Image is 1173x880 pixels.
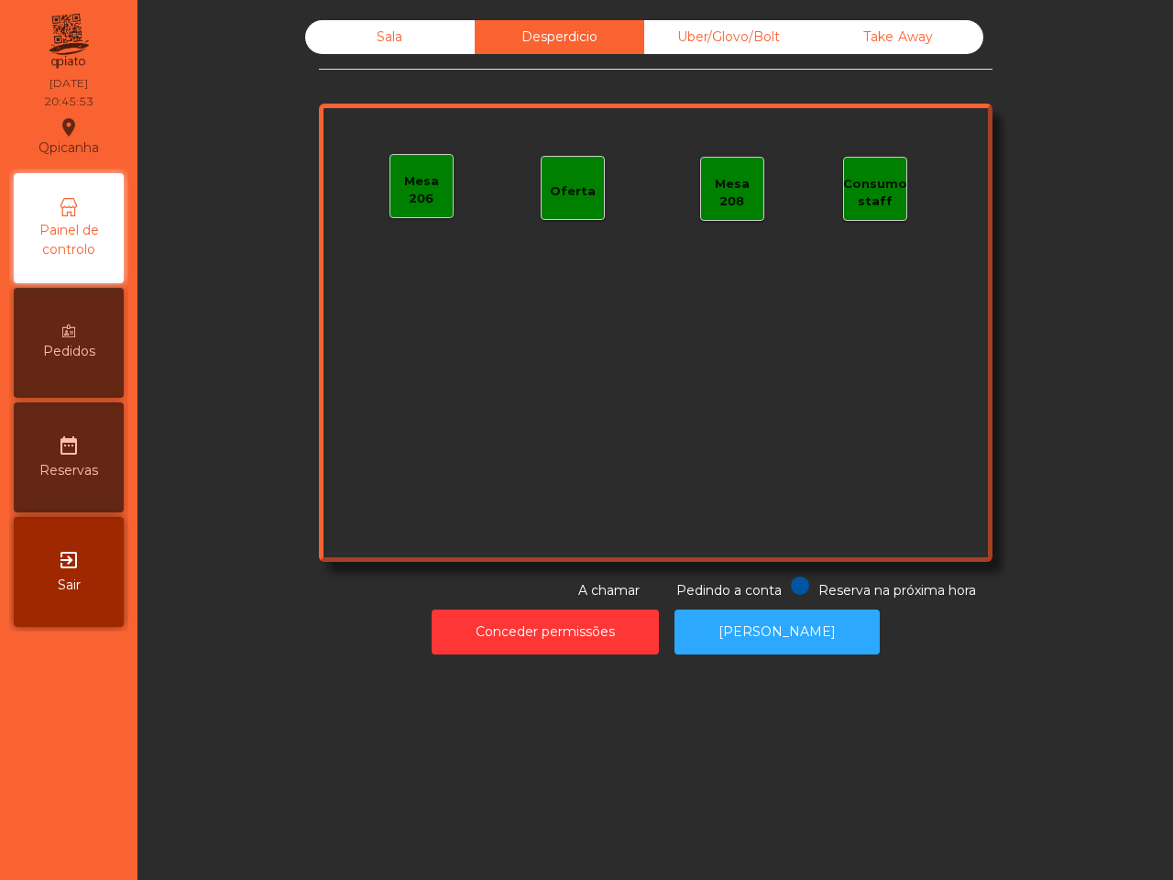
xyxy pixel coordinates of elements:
span: A chamar [578,582,640,599]
div: Mesa 206 [390,172,453,208]
i: location_on [58,116,80,138]
button: [PERSON_NAME] [674,610,880,654]
span: Painel de controlo [18,221,119,259]
button: Conceder permissões [432,610,659,654]
div: Oferta [550,182,596,201]
div: Take Away [814,20,983,54]
img: qpiato [46,9,91,73]
div: Uber/Glovo/Bolt [644,20,814,54]
span: Reservas [39,461,98,480]
div: [DATE] [49,75,88,92]
span: Reserva na próxima hora [818,582,976,599]
i: exit_to_app [58,549,80,571]
div: Desperdicio [475,20,644,54]
span: Sair [58,576,81,595]
i: date_range [58,434,80,456]
div: 20:45:53 [44,93,93,110]
span: Pedidos [43,342,95,361]
div: Mesa 208 [701,175,763,211]
div: Sala [305,20,475,54]
div: Qpicanha [38,114,99,159]
span: Pedindo a conta [676,582,782,599]
div: Consumo staff [843,175,907,211]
